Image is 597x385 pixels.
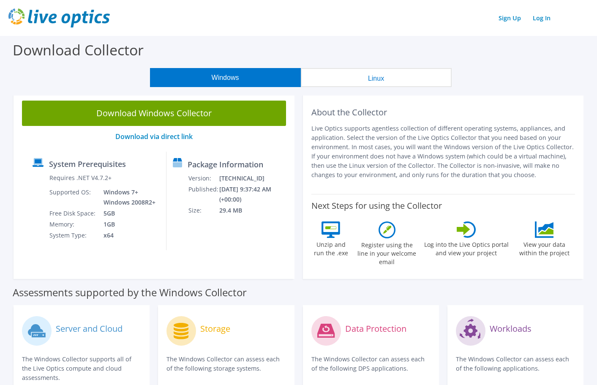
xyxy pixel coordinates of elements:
[22,355,141,382] p: The Windows Collector supports all of the Live Optics compute and cloud assessments.
[166,355,286,373] p: The Windows Collector can assess each of the following storage systems.
[219,173,290,184] td: [TECHNICAL_ID]
[424,238,509,257] label: Log into the Live Optics portal and view your project
[13,40,144,60] label: Download Collector
[49,160,126,168] label: System Prerequisites
[13,288,247,297] label: Assessments supported by the Windows Collector
[97,187,157,208] td: Windows 7+ Windows 2008R2+
[49,208,97,219] td: Free Disk Space:
[529,12,555,24] a: Log In
[219,205,290,216] td: 29.4 MB
[301,68,452,87] button: Linux
[49,230,97,241] td: System Type:
[219,184,290,205] td: [DATE] 9:37:42 AM (+00:00)
[49,174,112,182] label: Requires .NET V4.7.2+
[56,325,123,333] label: Server and Cloud
[188,205,219,216] td: Size:
[188,184,219,205] td: Published:
[8,8,110,27] img: live_optics_svg.svg
[49,219,97,230] td: Memory:
[188,160,263,169] label: Package Information
[514,238,575,257] label: View your data within the project
[97,219,157,230] td: 1GB
[311,124,575,180] p: Live Optics supports agentless collection of different operating systems, appliances, and applica...
[456,355,575,373] p: The Windows Collector can assess each of the following applications.
[311,238,350,257] label: Unzip and run the .exe
[311,107,575,117] h2: About the Collector
[188,173,219,184] td: Version:
[150,68,301,87] button: Windows
[200,325,230,333] label: Storage
[311,355,431,373] p: The Windows Collector can assess each of the following DPS applications.
[311,201,442,211] label: Next Steps for using the Collector
[49,187,97,208] td: Supported OS:
[490,325,532,333] label: Workloads
[355,238,419,266] label: Register using the line in your welcome email
[115,132,193,141] a: Download via direct link
[97,208,157,219] td: 5GB
[345,325,406,333] label: Data Protection
[22,101,286,126] a: Download Windows Collector
[494,12,525,24] a: Sign Up
[97,230,157,241] td: x64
